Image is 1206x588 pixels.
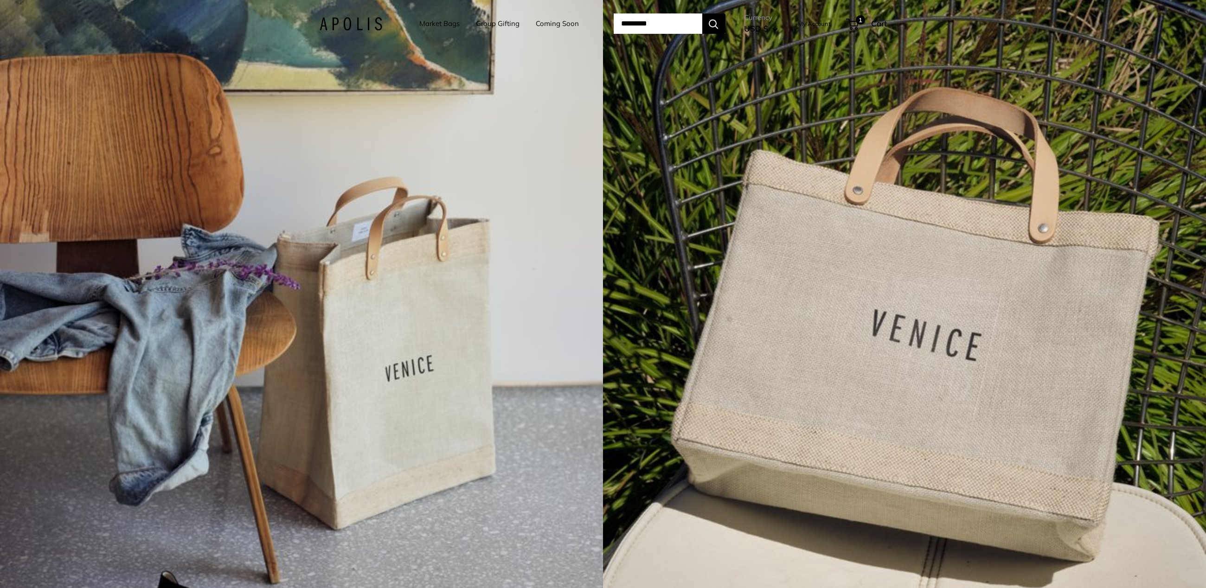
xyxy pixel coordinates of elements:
[744,21,778,36] button: USD $
[476,17,520,30] a: Group Gifting
[419,17,460,30] a: Market Bags
[798,18,831,29] a: My Account
[744,24,768,33] span: USD $
[871,19,887,28] span: Cart
[320,17,382,31] img: Apolis
[744,11,778,24] span: Currency
[847,16,887,31] a: 1 Cart
[855,15,865,25] span: 1
[536,17,579,30] a: Coming Soon
[702,13,725,34] button: Search
[614,13,702,34] input: Search...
